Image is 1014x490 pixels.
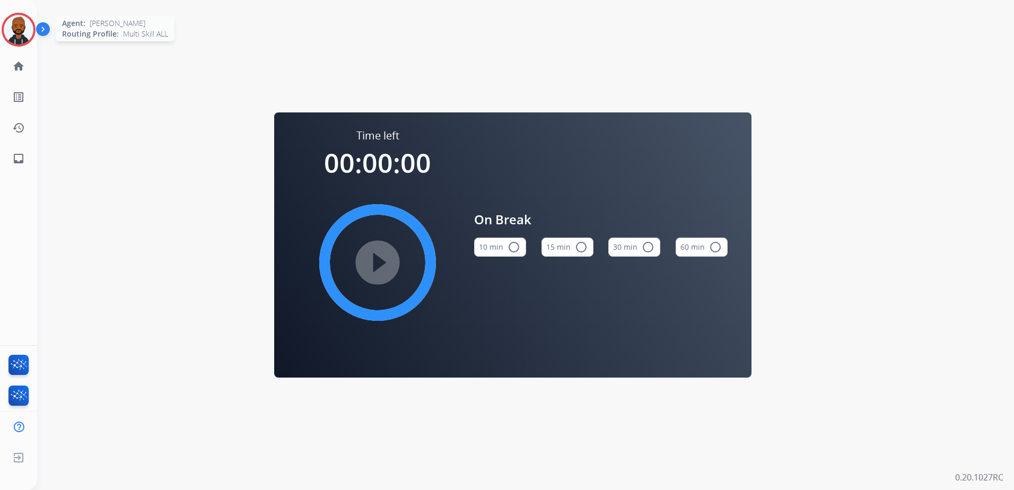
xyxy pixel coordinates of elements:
mat-icon: home [12,60,25,73]
button: 30 min [608,238,660,257]
button: 60 min [676,238,728,257]
mat-icon: radio_button_unchecked [508,241,520,253]
span: 00:00:00 [324,145,431,181]
mat-icon: list_alt [12,91,25,103]
button: 10 min [474,238,526,257]
mat-icon: radio_button_unchecked [642,241,654,253]
img: avatar [4,15,33,45]
mat-icon: radio_button_unchecked [709,241,722,253]
span: [PERSON_NAME] [90,18,145,29]
mat-icon: inbox [12,152,25,165]
p: 0.20.1027RC [955,471,1003,484]
span: On Break [474,210,728,229]
span: Agent: [62,18,85,29]
span: Routing Profile: [62,29,119,39]
span: Time left [356,128,399,143]
mat-icon: radio_button_unchecked [575,241,588,253]
button: 15 min [541,238,593,257]
mat-icon: history [12,121,25,134]
span: Multi Skill ALL [123,29,168,39]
